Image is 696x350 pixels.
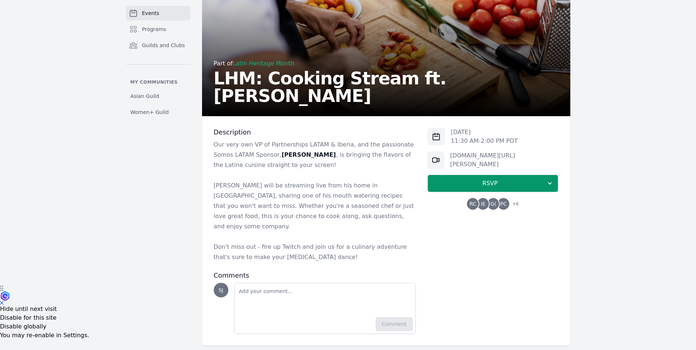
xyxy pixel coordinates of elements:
button: RSVP [427,175,558,192]
span: Programs [142,26,166,33]
div: Part of [214,59,559,68]
span: RSVP [434,179,546,188]
a: [DOMAIN_NAME][URL][PERSON_NAME] [450,152,515,168]
h3: Description [214,128,416,137]
a: Programs [126,22,190,37]
p: [PERSON_NAME] will be streaming live from his home in [GEOGRAPHIC_DATA], sharing one of his mouth... [214,180,416,232]
a: Women+ Guild [126,106,190,119]
span: Women+ Guild [130,109,169,116]
nav: Sidebar [126,6,190,119]
button: Comment [376,317,413,331]
p: [DATE] [451,128,518,137]
p: My communities [126,79,190,85]
span: G( [490,201,496,206]
a: Latin Heritage Month [233,60,294,67]
span: + 6 [508,199,519,210]
h2: LHM: Cooking Stream ft. [PERSON_NAME] [214,69,559,104]
p: Our very own VP of Partnerships LATAM & Iberia, and the passionate Somos LATAM Sponsor, , is brin... [214,140,416,170]
span: PC [500,201,507,206]
span: IE [481,201,486,206]
p: 11:30 AM - 2:00 PM PDT [451,137,518,145]
p: Don't miss out - fire up Twitch and join us for a culinary adventure that's sure to make your [ME... [214,242,416,262]
span: Guilds and Clubs [142,42,185,49]
span: Events [142,9,159,17]
a: Guilds and Clubs [126,38,190,53]
span: RC [469,201,476,206]
h3: Comments [214,271,416,280]
a: Asian Guild [126,90,190,103]
span: SJ [218,288,223,293]
a: Events [126,6,190,20]
span: Asian Guild [130,92,159,100]
strong: [PERSON_NAME] [282,151,336,158]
